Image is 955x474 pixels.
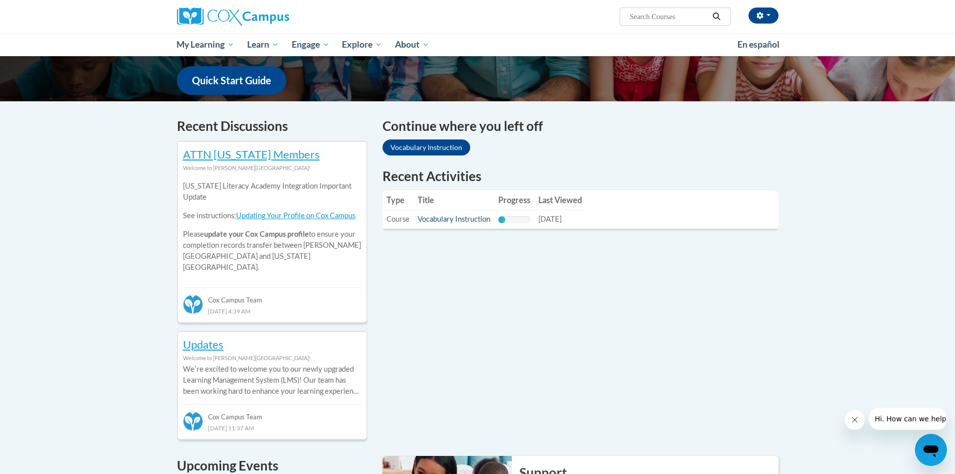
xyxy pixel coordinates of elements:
span: En español [737,39,780,50]
div: [DATE] 4:39 AM [183,305,361,317]
span: [DATE] [538,215,561,223]
div: Please to ensure your completion records transfer between [PERSON_NAME][GEOGRAPHIC_DATA] and [US_... [183,174,361,280]
span: Hi. How can we help? [6,7,81,15]
b: update your Cox Campus profile [204,230,309,238]
button: Account Settings [748,8,779,24]
div: Cox Campus Team [183,404,361,422]
a: Quick Start Guide [177,66,286,95]
div: Cox Campus Team [183,287,361,305]
span: Course [387,215,410,223]
div: Main menu [162,33,794,56]
div: Welcome to [PERSON_NAME][GEOGRAPHIC_DATA]! [183,163,361,174]
input: Search Courses [629,11,709,23]
h4: Recent Discussions [177,116,367,136]
iframe: Button to launch messaging window [915,434,947,466]
h1: Recent Activities [383,167,779,185]
iframe: Close message [845,410,865,430]
a: En español [731,34,786,55]
th: Type [383,190,414,210]
p: Weʹre excited to welcome you to our newly upgraded Learning Management System (LMS)! Our team has... [183,364,361,397]
th: Last Viewed [534,190,586,210]
span: About [395,39,429,51]
h4: Continue where you left off [383,116,779,136]
a: Updating Your Profile on Cox Campus [236,211,355,220]
p: See instructions: [183,210,361,221]
a: Engage [285,33,336,56]
a: Explore [335,33,389,56]
div: Welcome to [PERSON_NAME][GEOGRAPHIC_DATA]! [183,353,361,364]
th: Progress [494,190,534,210]
a: Updates [183,338,224,351]
span: Explore [342,39,382,51]
a: My Learning [170,33,241,56]
a: Learn [241,33,285,56]
img: Cox Campus Team [183,294,203,314]
img: Cox Campus Team [183,411,203,431]
div: [DATE] 11:37 AM [183,422,361,433]
span: Engage [292,39,329,51]
span: Learn [247,39,279,51]
a: Vocabulary Instruction [383,139,470,155]
iframe: Message from company [869,408,947,430]
a: Cox Campus [177,8,367,26]
th: Title [414,190,494,210]
span: My Learning [176,39,234,51]
a: ATTN [US_STATE] Members [183,147,320,161]
a: Vocabulary Instruction [418,215,490,223]
img: Cox Campus [177,8,289,26]
a: About [389,33,436,56]
button: Search [709,11,724,23]
div: Progress, % [498,216,506,223]
p: [US_STATE] Literacy Academy Integration Important Update [183,181,361,203]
